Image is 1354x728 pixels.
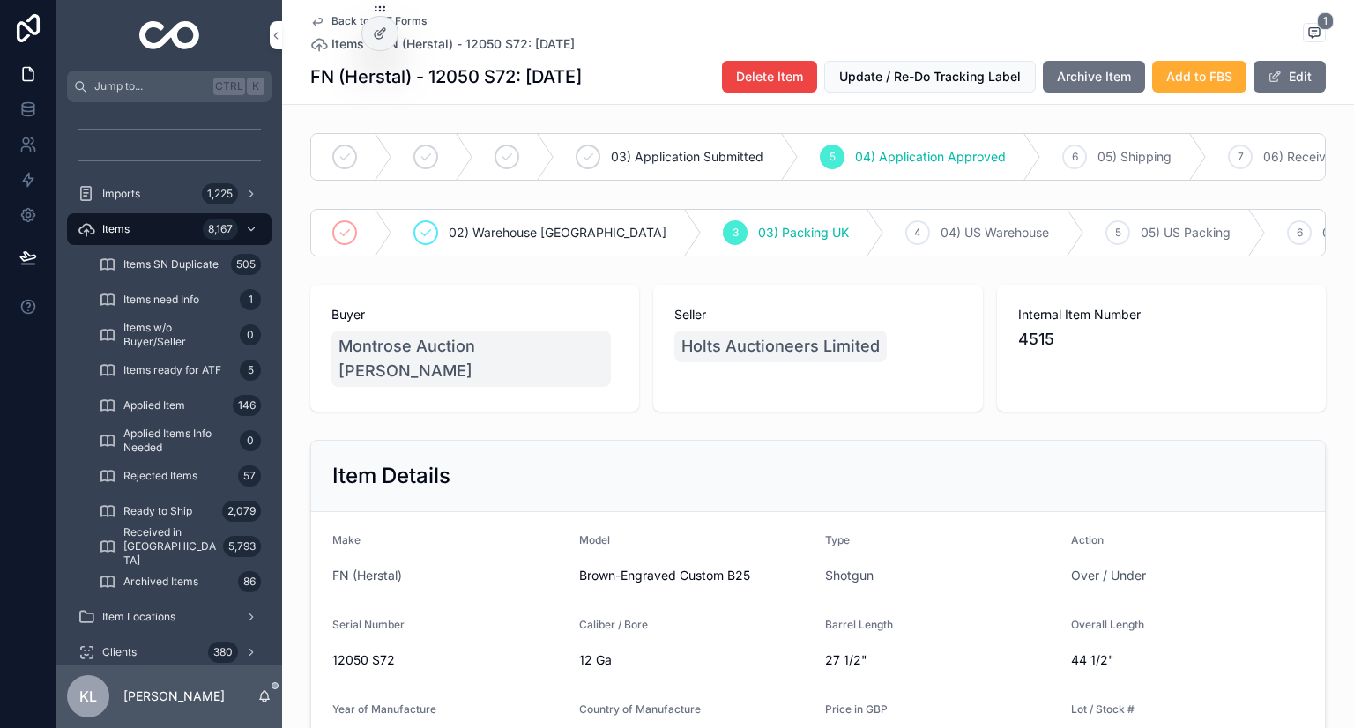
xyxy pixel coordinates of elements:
a: Holts Auctioneers Limited [674,331,887,362]
span: Lot / Stock # [1071,702,1135,716]
div: 57 [238,465,261,487]
span: Archived Items [123,575,198,589]
span: Serial Number [332,618,405,631]
span: 4515 [1018,327,1305,352]
span: Ready to Ship [123,504,192,518]
button: Jump to...CtrlK [67,71,272,102]
span: Overall Length [1071,618,1144,631]
span: 03) Application Submitted [611,148,763,166]
a: Ready to Ship2,079 [88,495,272,527]
a: Imports1,225 [67,178,272,210]
span: 05) Shipping [1097,148,1172,166]
span: 4 [914,226,921,240]
div: 86 [238,571,261,592]
span: KL [79,686,97,707]
a: FN (Herstal) - 12050 S72: [DATE] [382,35,575,53]
div: 0 [240,324,261,345]
span: Items need Info [123,293,199,307]
span: Seller [674,306,961,323]
button: Archive Item [1043,61,1145,93]
span: Rejected Items [123,469,197,483]
button: Update / Re-Do Tracking Label [824,61,1036,93]
a: Back to ATF Forms [310,14,427,28]
span: Country of Manufacture [579,702,701,716]
span: Items w/o Buyer/Seller [123,321,233,349]
span: Received in [GEOGRAPHIC_DATA] [123,525,216,568]
a: Applied Item146 [88,390,272,421]
div: 1 [240,289,261,310]
a: Rejected Items57 [88,460,272,492]
a: Items ready for ATF5 [88,354,272,386]
span: Items SN Duplicate [123,257,219,271]
span: Year of Manufacture [332,702,436,716]
div: 5,793 [223,536,261,557]
span: Montrose Auction [PERSON_NAME] [338,334,604,383]
a: Items [310,35,364,53]
span: Jump to... [94,79,206,93]
span: Type [825,533,850,546]
h2: Item Details [332,462,450,490]
div: 1,225 [202,183,238,204]
span: 12 Ga [579,651,812,669]
span: Imports [102,187,140,201]
span: 6 [1297,226,1303,240]
span: Applied Item [123,398,185,412]
span: 7 [1238,150,1244,164]
span: 3 [733,226,739,240]
span: Holts Auctioneers Limited [681,334,880,359]
a: Items w/o Buyer/Seller0 [88,319,272,351]
button: 1 [1303,23,1326,45]
span: Item Locations [102,610,175,624]
a: Montrose Auction [PERSON_NAME] [331,331,611,387]
span: Items ready for ATF [123,363,221,377]
span: Update / Re-Do Tracking Label [839,68,1021,85]
div: 0 [240,430,261,451]
h1: FN (Herstal) - 12050 S72: [DATE] [310,64,582,89]
span: Ctrl [213,78,245,95]
a: Clients380 [67,636,272,668]
a: FN (Herstal) [332,567,402,584]
span: 27 1/2" [825,651,1057,669]
span: Price in GBP [825,702,888,716]
a: Shotgun [825,567,874,584]
span: K [249,79,263,93]
span: 1 [1317,12,1334,30]
span: Internal Item Number [1018,306,1305,323]
span: 02) Warehouse [GEOGRAPHIC_DATA] [449,224,666,241]
span: Items [331,35,364,53]
span: 03) Packing UK [758,224,849,241]
a: Over / Under [1071,567,1146,584]
a: Applied Items Info Needed0 [88,425,272,457]
div: 505 [231,254,261,275]
div: 146 [233,395,261,416]
a: Items need Info1 [88,284,272,316]
button: Delete Item [722,61,817,93]
div: 2,079 [222,501,261,522]
div: 380 [208,642,238,663]
img: App logo [139,21,200,49]
a: Items8,167 [67,213,272,245]
span: Applied Items Info Needed [123,427,233,455]
span: Clients [102,645,137,659]
span: Add to FBS [1166,68,1232,85]
span: Back to ATF Forms [331,14,427,28]
a: Received in [GEOGRAPHIC_DATA]5,793 [88,531,272,562]
span: 5 [830,150,836,164]
span: 12050 S72 [332,651,565,669]
button: Edit [1254,61,1326,93]
span: Barrel Length [825,618,893,631]
span: Caliber / Bore [579,618,648,631]
span: 05) US Packing [1141,224,1231,241]
span: 44 1/2" [1071,651,1304,669]
div: 8,167 [203,219,238,240]
span: Model [579,533,610,546]
span: Action [1071,533,1104,546]
a: Archived Items86 [88,566,272,598]
span: 5 [1115,226,1121,240]
span: 6 [1072,150,1078,164]
span: Buyer [331,306,618,323]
